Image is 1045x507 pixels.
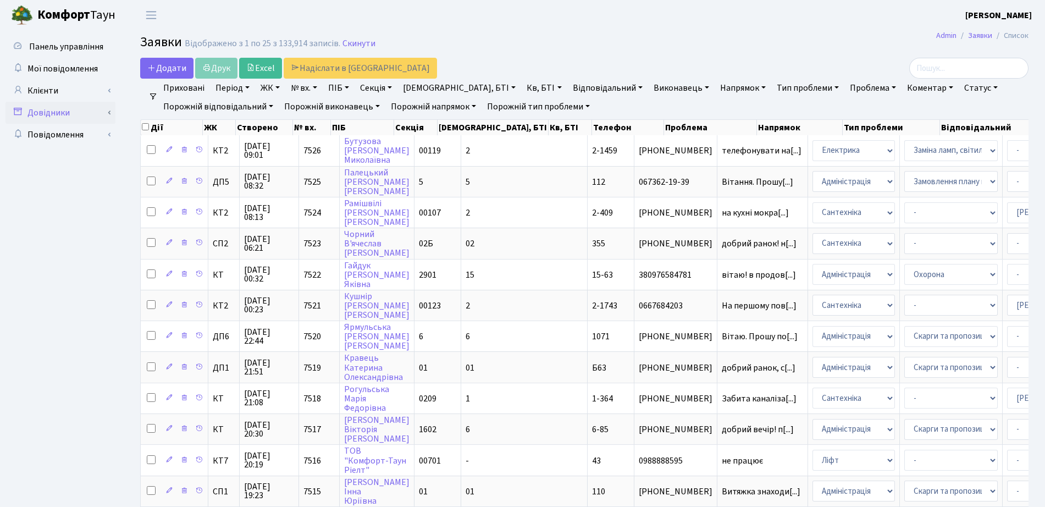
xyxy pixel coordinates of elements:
th: № вх. [293,120,331,135]
span: 01 [419,362,428,374]
span: Вітання. Прошу[...] [722,176,793,188]
span: Таун [37,6,115,25]
b: [PERSON_NAME] [965,9,1032,21]
span: [DATE] 19:23 [244,482,294,500]
span: 2901 [419,269,436,281]
span: 7525 [303,176,321,188]
span: 2 [466,300,470,312]
th: Напрямок [757,120,843,135]
span: 7521 [303,300,321,312]
span: на кухні мокра[...] [722,207,789,219]
span: 7520 [303,330,321,343]
a: Кв, БТІ [522,79,566,97]
th: [DEMOGRAPHIC_DATA], БТІ [438,120,549,135]
span: 6 [466,330,470,343]
span: КТ2 [213,301,235,310]
span: 00119 [419,145,441,157]
span: 02 [466,238,474,250]
a: Заявки [968,30,992,41]
a: Порожній відповідальний [159,97,278,116]
span: На першому пов[...] [722,300,797,312]
a: КравецьКатеринаОлександрівна [344,352,403,383]
span: [DATE] 00:32 [244,266,294,283]
a: ПІБ [324,79,353,97]
span: 7515 [303,486,321,498]
a: Скинути [342,38,375,49]
span: ДП1 [213,363,235,372]
span: 7516 [303,455,321,467]
a: [PERSON_NAME] [965,9,1032,22]
span: КТ [213,394,235,403]
a: Admin [936,30,956,41]
th: Відповідальний [940,120,1039,135]
span: ДП6 [213,332,235,341]
span: 067362-19-39 [639,178,712,186]
a: Excel [239,58,282,79]
span: Вітаю. Прошу по[...] [722,330,798,343]
a: [PERSON_NAME]ІннаЮріївна [344,476,410,507]
span: СП1 [213,487,235,496]
b: Комфорт [37,6,90,24]
th: Секція [394,120,438,135]
a: № вх. [286,79,322,97]
a: Панель управління [5,36,115,58]
span: 15-63 [592,269,613,281]
span: [PHONE_NUMBER] [639,239,712,248]
th: ПІБ [331,120,394,135]
span: 7519 [303,362,321,374]
a: ЖК [256,79,284,97]
span: 7517 [303,423,321,436]
a: Клієнти [5,80,115,102]
th: Проблема [664,120,757,135]
span: [PHONE_NUMBER] [639,363,712,372]
a: Бутузова[PERSON_NAME]Миколаївна [344,135,410,166]
span: 00107 [419,207,441,219]
span: Мої повідомлення [27,63,98,75]
span: 0667684203 [639,301,712,310]
span: не працює [722,456,803,465]
a: Період [211,79,254,97]
a: Повідомлення [5,124,115,146]
span: 5 [466,176,470,188]
span: СП2 [213,239,235,248]
span: 0209 [419,393,436,405]
span: 2 [466,145,470,157]
span: Витяжка знаходи[...] [722,486,800,498]
span: 00123 [419,300,441,312]
span: 1071 [592,330,610,343]
span: [DATE] 21:51 [244,359,294,376]
a: РогульськаМаріяФедорівна [344,383,389,414]
span: 7522 [303,269,321,281]
span: 6 [419,330,423,343]
span: [PHONE_NUMBER] [639,394,712,403]
th: ЖК [203,120,236,135]
span: 1-364 [592,393,613,405]
span: КТ7 [213,456,235,465]
a: Приховані [159,79,209,97]
span: 43 [592,455,601,467]
span: 110 [592,486,605,498]
span: КТ2 [213,146,235,155]
span: 7524 [303,207,321,219]
a: Кушнір[PERSON_NAME][PERSON_NAME] [344,290,410,321]
div: Відображено з 1 по 25 з 133,914 записів. [185,38,340,49]
span: 01 [466,486,474,498]
span: ДП5 [213,178,235,186]
span: [DATE] 09:01 [244,142,294,159]
span: 6-85 [592,423,609,436]
a: Рамішвілі[PERSON_NAME][PERSON_NAME] [344,197,410,228]
span: 1602 [419,423,436,436]
span: 2-1459 [592,145,617,157]
a: Порожній виконавець [280,97,384,116]
span: Панель управління [29,41,103,53]
a: ЧорнийВ'ячеслав[PERSON_NAME] [344,228,410,259]
th: Кв, БТІ [549,120,592,135]
img: logo.png [11,4,33,26]
span: КТ [213,271,235,279]
span: 01 [419,486,428,498]
span: 02Б [419,238,433,250]
a: ТОВ"Комфорт-ТаунРіелт" [344,445,406,476]
span: 0988888595 [639,456,712,465]
span: [DATE] 20:19 [244,451,294,469]
a: Коментар [903,79,958,97]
